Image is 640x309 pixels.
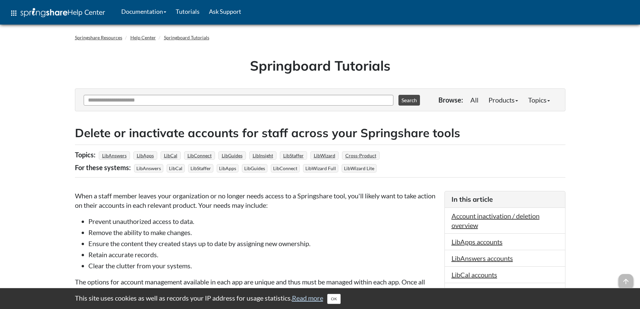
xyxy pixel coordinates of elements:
a: LibCal accounts [452,271,497,279]
button: Search [398,95,420,106]
div: This site uses cookies as well as records your IP address for usage statistics. [68,293,572,304]
a: Cross-Product [344,151,377,160]
a: LibApps accounts [452,238,503,246]
a: Help Center [130,35,156,40]
span: LibGuides [242,164,267,172]
div: For these systems: [75,161,132,174]
a: Springboard Tutorials [164,35,209,40]
a: arrow_upward [618,275,633,283]
span: LibAnswers [134,164,163,172]
a: Ask Support [204,3,246,20]
a: LibWizard [313,151,336,160]
span: LibWizard Full [303,164,338,172]
a: LibCal [163,151,178,160]
a: Products [483,93,523,107]
span: apps [10,9,18,17]
a: LibAnswers [101,151,128,160]
span: LibWizard Lite [342,164,377,172]
h3: In this article [452,195,558,204]
span: LibApps [217,164,239,172]
h2: Delete or inactivate accounts for staff across your Springshare tools [75,125,565,141]
span: LibCal [167,164,185,172]
a: LibApps [136,151,155,160]
h1: Springboard Tutorials [80,56,560,75]
img: Springshare [20,8,68,17]
a: LibInsight [252,151,274,160]
a: Springshare Resources [75,35,122,40]
li: Clear the clutter from your systems. [88,261,438,270]
li: Prevent unauthorized access to data. [88,217,438,226]
a: Account inactivation / deletion overview [452,212,540,229]
li: Retain accurate records. [88,250,438,259]
span: LibConnect [271,164,300,172]
a: apps Help Center [5,3,110,23]
p: Browse: [438,95,463,105]
button: Close [327,294,341,304]
a: Read more [292,294,323,302]
a: LibGuides [221,151,244,160]
div: Topics: [75,148,97,161]
a: LibAnswers accounts [452,254,513,262]
span: Help Center [68,8,105,16]
span: LibStaffer [188,164,213,172]
span: arrow_upward [618,274,633,289]
a: LibConnect [186,151,213,160]
a: Tutorials [171,3,204,20]
a: LibStaffer [282,151,305,160]
a: Documentation [117,3,171,20]
a: LibConnect accounts [452,287,512,295]
li: Remove the ability to make changes. [88,228,438,237]
li: Ensure the content they created stays up to date by assigning new ownership. [88,239,438,248]
a: All [465,93,483,107]
a: Topics [523,93,555,107]
p: When a staff member leaves your organization or no longer needs access to a Springshare tool, you... [75,191,438,210]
